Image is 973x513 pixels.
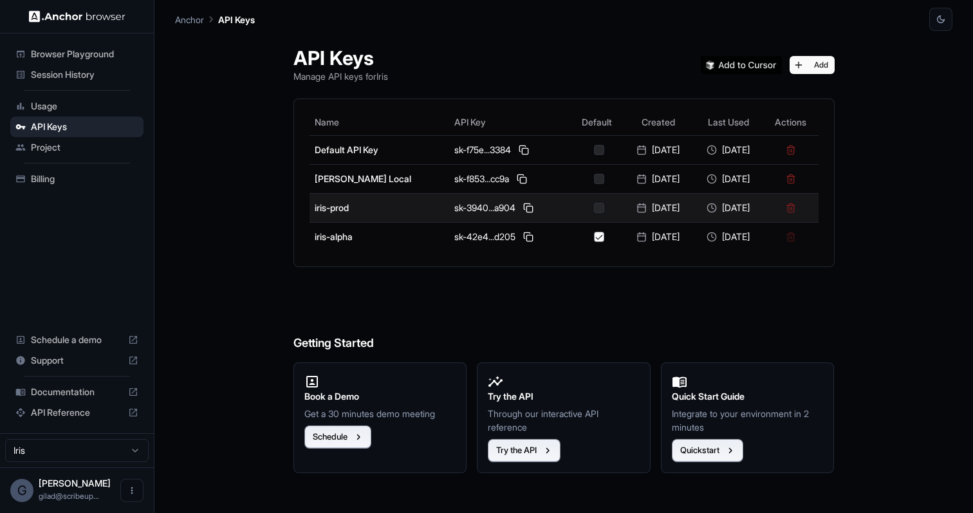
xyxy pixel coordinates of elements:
button: Add [790,56,835,74]
button: Open menu [120,479,144,502]
div: [DATE] [698,173,758,185]
td: [PERSON_NAME] Local [310,164,450,193]
th: Name [310,109,450,135]
h1: API Keys [293,46,388,70]
th: API Key [449,109,570,135]
span: API Reference [31,406,123,419]
th: Actions [763,109,818,135]
div: sk-3940...a904 [454,200,565,216]
div: Session History [10,64,144,85]
p: Through our interactive API reference [488,407,640,434]
div: [DATE] [698,230,758,243]
h2: Book a Demo [304,389,456,404]
div: [DATE] [698,144,758,156]
nav: breadcrumb [175,12,255,26]
h2: Try the API [488,389,640,404]
span: Documentation [31,386,123,398]
span: Schedule a demo [31,333,123,346]
span: API Keys [31,120,138,133]
th: Default [570,109,624,135]
td: Default API Key [310,135,450,164]
div: [DATE] [698,201,758,214]
div: [DATE] [628,173,688,185]
span: Support [31,354,123,367]
img: Add anchorbrowser MCP server to Cursor [701,56,782,74]
th: Created [623,109,693,135]
h6: Getting Started [293,283,835,353]
p: Anchor [175,13,204,26]
p: Get a 30 minutes demo meeting [304,407,456,420]
button: Copy API key [516,142,532,158]
div: G [10,479,33,502]
div: sk-f75e...3384 [454,142,565,158]
span: gilad@scribeup.io [39,491,99,501]
div: sk-42e4...d205 [454,229,565,245]
div: [DATE] [628,201,688,214]
span: Session History [31,68,138,81]
div: Browser Playground [10,44,144,64]
button: Quickstart [672,439,743,462]
span: Project [31,141,138,154]
button: Copy API key [521,229,536,245]
h2: Quick Start Guide [672,389,824,404]
div: Billing [10,169,144,189]
img: Anchor Logo [29,10,125,23]
button: Schedule [304,425,371,449]
button: Try the API [488,439,561,462]
div: sk-f853...cc9a [454,171,565,187]
div: Project [10,137,144,158]
span: Browser Playground [31,48,138,61]
div: [DATE] [628,230,688,243]
span: Billing [31,173,138,185]
button: Copy API key [521,200,536,216]
td: iris-alpha [310,222,450,251]
div: [DATE] [628,144,688,156]
p: API Keys [218,13,255,26]
div: Usage [10,96,144,117]
button: Copy API key [514,171,530,187]
div: API Reference [10,402,144,423]
div: Support [10,350,144,371]
td: iris-prod [310,193,450,222]
div: Schedule a demo [10,330,144,350]
span: Usage [31,100,138,113]
div: API Keys [10,117,144,137]
p: Manage API keys for Iris [293,70,388,83]
div: Documentation [10,382,144,402]
span: Gilad Spitzer [39,478,111,489]
th: Last Used [693,109,763,135]
p: Integrate to your environment in 2 minutes [672,407,824,434]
